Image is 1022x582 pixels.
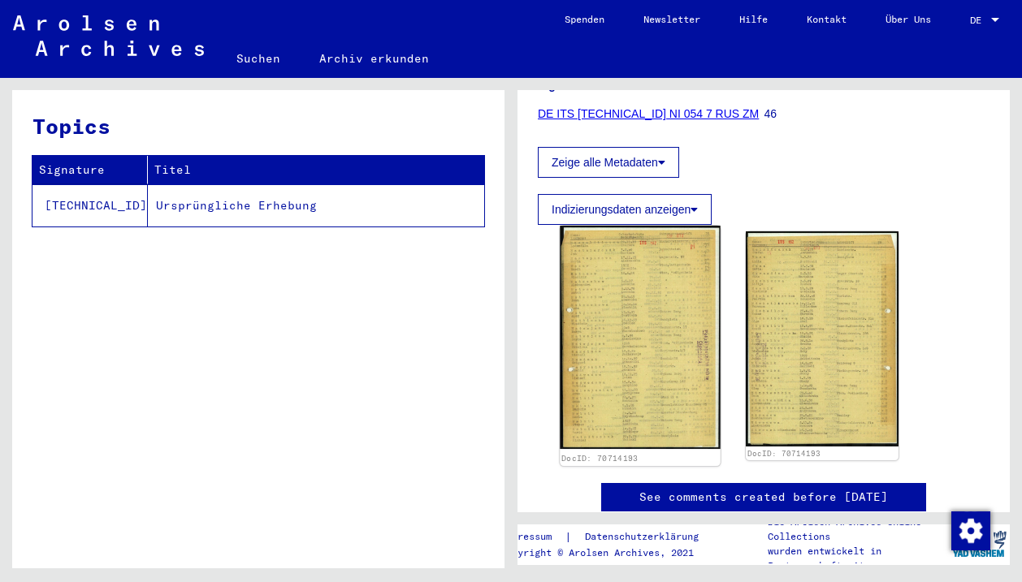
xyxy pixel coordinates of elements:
a: Suchen [217,39,300,78]
p: wurden entwickelt in Partnerschaft mit [768,544,949,573]
p: Copyright © Arolsen Archives, 2021 [500,545,718,560]
img: Zustimmung ändern [951,511,990,550]
div: Zustimmung ändern [951,511,990,550]
img: 002.jpg [746,231,899,446]
a: Datenschutzerklärung [572,528,718,545]
a: Archiv erkunden [300,39,448,78]
button: Zeige alle Metadaten [538,147,679,178]
span: DE [970,15,988,26]
img: Arolsen_neg.svg [13,15,204,56]
div: | [500,528,718,545]
a: See comments created before [DATE] [639,489,888,506]
th: Signature [32,156,148,184]
p: 46 [764,106,990,123]
a: Impressum [500,528,565,545]
th: Titel [148,156,484,184]
img: 001.jpg [560,226,720,449]
td: [TECHNICAL_ID] [32,184,148,226]
a: DE ITS [TECHNICAL_ID] NI 054 7 RUS ZM [538,107,759,120]
a: DocID: 70714193 [747,449,821,458]
p: Die Arolsen Archives Online-Collections [768,515,949,544]
td: Ursprüngliche Erhebung [148,184,484,226]
a: DocID: 70714193 [561,454,639,463]
h3: Topics [32,110,483,142]
button: Indizierungsdaten anzeigen [538,194,712,225]
img: yv_logo.png [949,524,1010,564]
